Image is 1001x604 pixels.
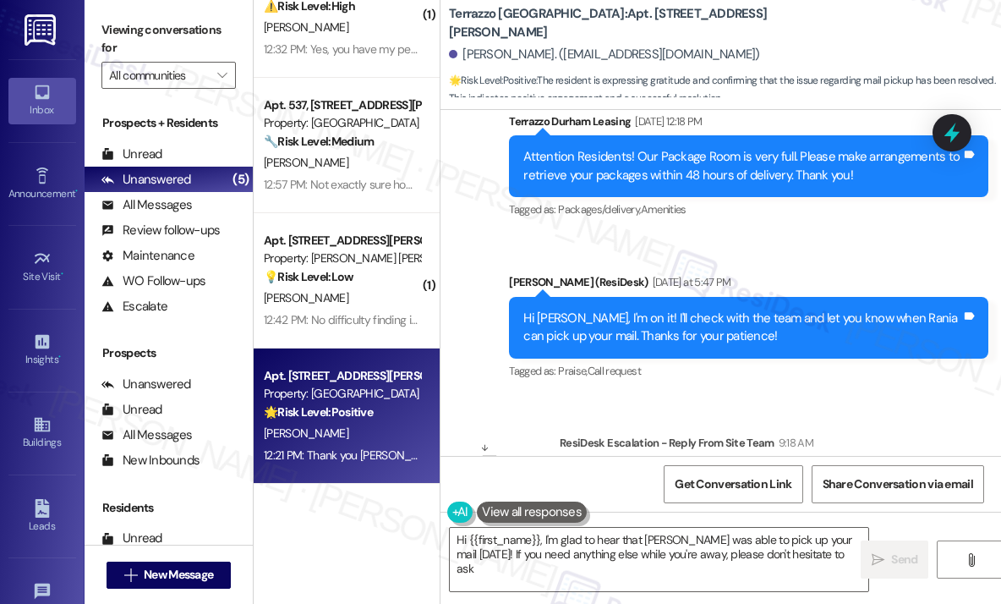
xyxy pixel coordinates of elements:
[523,310,961,346] div: Hi [PERSON_NAME], I'm on it! I'll check with the team and let you know when Rania can pick up you...
[641,202,686,217] span: Amenities
[891,551,917,568] span: Send
[217,69,227,82] i: 
[264,114,420,132] div: Property: [GEOGRAPHIC_DATA]
[509,113,988,136] div: Terrazzo Durham Leasing
[101,272,205,290] div: WO Follow-ups
[101,222,220,239] div: Review follow-ups
[75,185,78,197] span: •
[107,562,232,589] button: New Message
[823,475,973,493] span: Share Conversation via email
[101,376,191,393] div: Unanswered
[144,566,213,584] span: New Message
[264,448,719,463] div: 12:21 PM: Thank you [PERSON_NAME], I sent my friend [PERSON_NAME] [DATE] and all is good
[264,177,752,192] div: 12:57 PM: Not exactly sure how many - maybe 3 on the small size. I do not have any pets. Thank you
[101,298,167,316] div: Escalate
[8,78,76,124] a: Inbox
[61,268,63,280] span: •
[8,327,76,373] a: Insights •
[101,426,192,444] div: All Messages
[449,5,787,41] b: Terrazzo [GEOGRAPHIC_DATA]: Apt. [STREET_ADDRESS][PERSON_NAME]
[861,541,928,579] button: Send
[449,74,536,87] strong: 🌟 Risk Level: Positive
[101,401,162,419] div: Unread
[101,196,192,214] div: All Messages
[264,312,828,327] div: 12:42 PM: No difficulty finding it. Just think about parking for family members that day. Thanks ...
[8,494,76,540] a: Leads
[8,244,76,290] a: Site Visit •
[264,404,373,420] strong: 🌟 Risk Level: Positive
[588,364,641,378] span: Call request
[264,155,348,170] span: [PERSON_NAME]
[85,499,253,517] div: Residents
[965,553,977,567] i: 
[523,148,961,184] div: Attention Residents! Our Package Room is very full. Please make arrangements to retrieve your pac...
[228,167,253,193] div: (5)
[101,171,191,189] div: Unanswered
[560,434,945,458] div: ResiDesk Escalation - Reply From Site Team
[124,568,137,582] i: 
[774,434,813,452] div: 9:18 AM
[101,452,200,469] div: New Inbounds
[264,426,348,441] span: [PERSON_NAME]
[664,465,802,503] button: Get Conversation Link
[558,202,640,217] span: Packages/delivery ,
[449,72,1001,108] span: : The resident is expressing gratitude and confirming that the issue regarding mail pickup has be...
[449,46,760,63] div: [PERSON_NAME]. ([EMAIL_ADDRESS][DOMAIN_NAME])
[264,250,420,267] div: Property: [PERSON_NAME] [PERSON_NAME] Apartments
[264,290,348,305] span: [PERSON_NAME]
[8,410,76,456] a: Buildings
[631,113,702,130] div: [DATE] 12:18 PM
[264,367,420,385] div: Apt. [STREET_ADDRESS][PERSON_NAME]
[264,232,420,250] div: Apt. [STREET_ADDRESS][PERSON_NAME]
[264,41,566,57] div: 12:32 PM: Yes, you have my permission to enter. I have no pets.
[85,114,253,132] div: Prospects + Residents
[648,273,731,291] div: [DATE] at 5:47 PM
[264,96,420,114] div: Apt. 537, [STREET_ADDRESS][PERSON_NAME]
[264,19,348,35] span: [PERSON_NAME]
[109,62,209,89] input: All communities
[264,385,420,403] div: Property: [GEOGRAPHIC_DATA]
[509,273,988,297] div: [PERSON_NAME] (ResiDesk)
[264,134,374,149] strong: 🔧 Risk Level: Medium
[450,528,868,591] textarea: Hi {{first_name}}, I'm glad to hear that [PERSON_NAME] was able to pick up your mail [DATE]! If y...
[872,553,884,567] i: 
[101,247,194,265] div: Maintenance
[101,146,162,163] div: Unread
[812,465,984,503] button: Share Conversation via email
[101,530,162,547] div: Unread
[558,364,587,378] span: Praise ,
[25,14,59,46] img: ResiDesk Logo
[509,359,988,383] div: Tagged as:
[85,344,253,362] div: Prospects
[675,475,791,493] span: Get Conversation Link
[58,351,61,363] span: •
[101,17,236,62] label: Viewing conversations for
[264,269,353,284] strong: 💡 Risk Level: Low
[509,197,988,222] div: Tagged as:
